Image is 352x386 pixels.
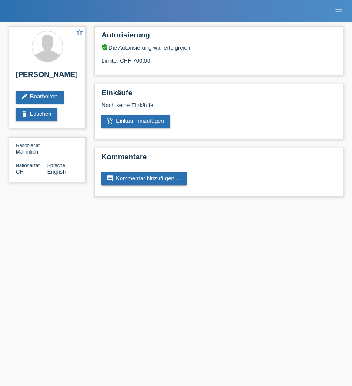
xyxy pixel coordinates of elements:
[101,51,336,64] div: Limite: CHF 700.00
[16,168,24,175] span: Schweiz
[330,8,348,13] a: menu
[47,168,66,175] span: English
[107,117,114,124] i: add_shopping_cart
[101,115,170,128] a: add_shopping_cartEinkauf hinzufügen
[107,175,114,182] i: comment
[101,89,336,102] h2: Einkäufe
[16,108,57,121] a: deleteLöschen
[16,163,40,168] span: Nationalität
[335,7,343,16] i: menu
[76,28,84,37] a: star_border
[16,143,40,148] span: Geschlecht
[101,172,187,185] a: commentKommentar hinzufügen ...
[16,91,64,104] a: editBearbeiten
[101,44,108,51] i: verified_user
[76,28,84,36] i: star_border
[16,70,79,84] h2: [PERSON_NAME]
[101,102,336,115] div: Noch keine Einkäufe
[21,93,28,100] i: edit
[47,163,65,168] span: Sprache
[21,111,28,117] i: delete
[16,142,47,155] div: Männlich
[101,44,336,51] div: Die Autorisierung war erfolgreich.
[101,153,336,166] h2: Kommentare
[101,31,336,44] h2: Autorisierung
